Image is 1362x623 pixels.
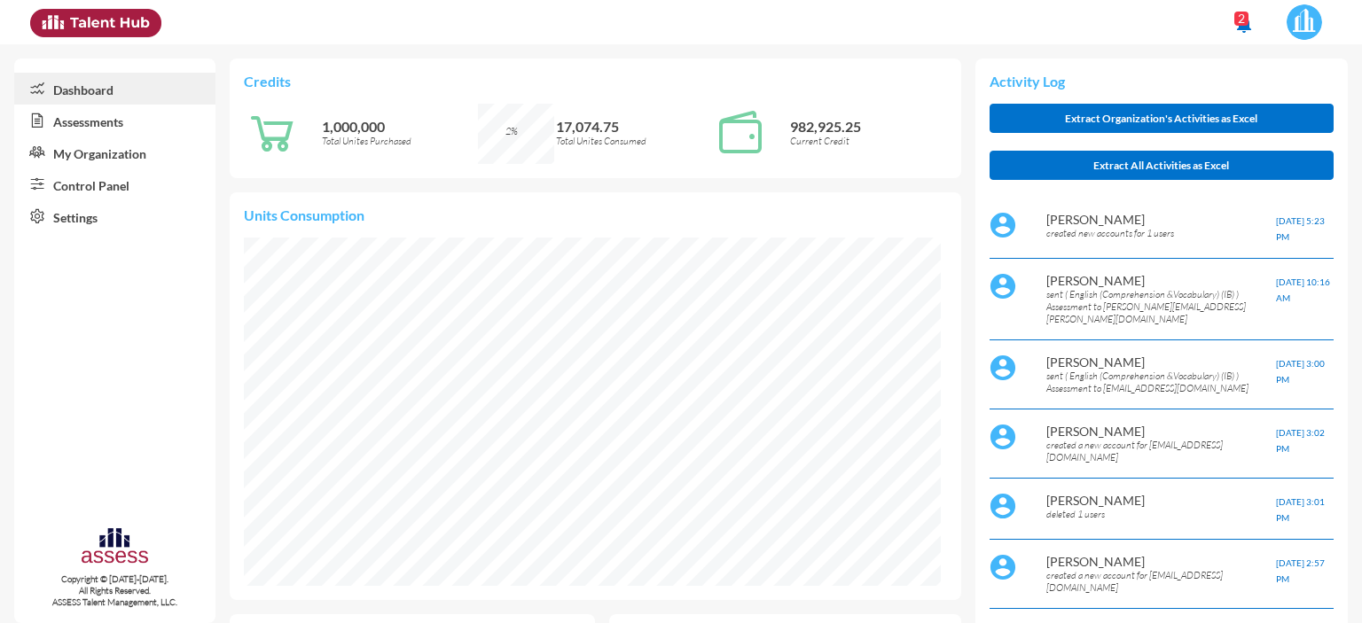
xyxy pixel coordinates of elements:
[14,136,215,168] a: My Organization
[14,73,215,105] a: Dashboard
[990,151,1334,180] button: Extract All Activities as Excel
[1276,358,1325,385] span: [DATE] 3:00 PM
[14,105,215,136] a: Assessments
[1276,276,1330,303] span: [DATE] 10:16 AM
[990,73,1334,90] p: Activity Log
[80,526,150,569] img: assesscompany-logo.png
[1046,227,1276,239] p: created new accounts for 1 users
[14,573,215,608] p: Copyright © [DATE]-[DATE]. All Rights Reserved. ASSESS Talent Management, LLC.
[244,73,947,90] p: Credits
[1046,288,1276,325] p: sent ( English (Comprehension &Vocabulary) (IB) ) Assessment to [PERSON_NAME][EMAIL_ADDRESS][PERS...
[322,118,478,135] p: 1,000,000
[1046,508,1276,520] p: deleted 1 users
[1046,493,1276,508] p: [PERSON_NAME]
[990,273,1016,300] img: default%20profile%20image.svg
[990,554,1016,580] img: default%20profile%20image.svg
[1276,557,1325,584] span: [DATE] 2:57 PM
[505,125,518,137] span: 2%
[1046,424,1276,439] p: [PERSON_NAME]
[244,206,947,223] p: Units Consumption
[1046,273,1276,288] p: [PERSON_NAME]
[1046,370,1276,394] p: sent ( English (Comprehension &Vocabulary) (IB) ) Assessment to [EMAIL_ADDRESS][DOMAIN_NAME]
[1276,496,1325,523] span: [DATE] 3:01 PM
[1276,427,1325,454] span: [DATE] 3:02 PM
[790,118,946,135] p: 982,925.25
[1046,439,1276,463] p: created a new account for [EMAIL_ADDRESS][DOMAIN_NAME]
[1046,354,1276,370] p: [PERSON_NAME]
[556,118,712,135] p: 17,074.75
[990,104,1334,133] button: Extract Organization's Activities as Excel
[990,212,1016,238] img: default%20profile%20image.svg
[990,424,1016,450] img: default%20profile%20image.svg
[990,493,1016,519] img: default%20profile%20image.svg
[14,200,215,232] a: Settings
[1233,13,1255,35] mat-icon: notifications
[1046,554,1276,569] p: [PERSON_NAME]
[1046,212,1276,227] p: [PERSON_NAME]
[1276,215,1325,242] span: [DATE] 5:23 PM
[14,168,215,200] a: Control Panel
[1234,12,1248,26] div: 2
[322,135,478,147] p: Total Unites Purchased
[990,354,1016,381] img: default%20profile%20image.svg
[556,135,712,147] p: Total Unites Consumed
[790,135,946,147] p: Current Credit
[1046,569,1276,594] p: created a new account for [EMAIL_ADDRESS][DOMAIN_NAME]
